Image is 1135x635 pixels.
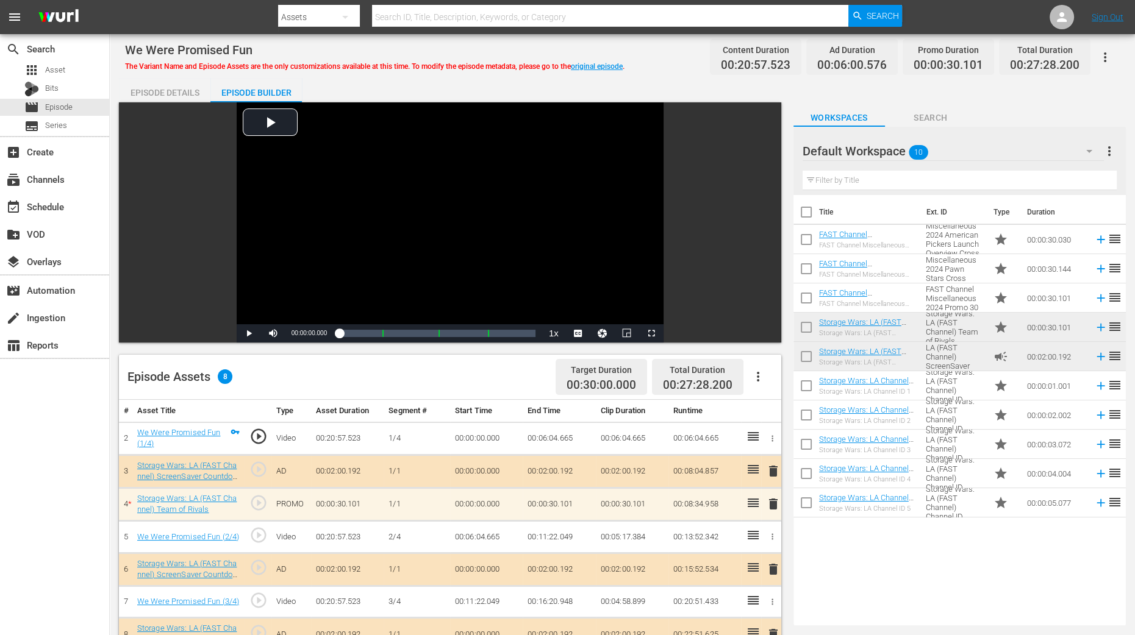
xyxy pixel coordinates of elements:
td: 2 [119,422,132,455]
td: 00:16:20.948 [523,586,595,618]
button: Picture-in-Picture [615,324,639,342]
th: Asset Duration [311,400,384,422]
td: 00:00:02.002 [1022,400,1089,430]
span: play_circle_outline [249,558,268,576]
span: Asset [24,63,39,77]
td: Storage Wars: LA (FAST Channel) Channel ID [921,488,989,517]
span: reorder [1108,495,1122,509]
td: FAST Channel Miscellaneous 2024 Promo 30 [921,283,989,313]
span: delete [766,497,781,511]
span: Search [6,42,21,57]
div: FAST Channel Miscellaneous 2024 American Pickers Launch Overview Cross Channel [819,241,917,249]
td: 00:06:04.665 [668,422,741,455]
span: Promo [994,320,1008,335]
span: 10 [909,140,928,165]
td: AD [271,553,311,586]
span: 00:30:00.000 [567,378,636,392]
td: 00:00:30.101 [596,488,668,520]
span: Ingestion [6,311,21,325]
span: Search [885,110,976,126]
span: play_circle_outline [249,494,268,512]
td: 00:00:30.101 [523,488,595,520]
th: Clip Duration [596,400,668,422]
span: The Variant Name and Episode Assets are the only customizations available at this time. To modify... [125,62,625,71]
span: Automation [6,283,21,298]
span: play_circle_outline [249,460,268,478]
a: We Were Promised Fun (2/4) [137,532,240,541]
a: Storage Wars: LA Channel ID 5 [819,493,914,511]
svg: Add to Episode [1094,321,1108,334]
td: 00:05:17.384 [596,521,668,553]
a: Storage Wars: LA (FAST Channel) ScreenSaver Countdown 120 [137,559,239,591]
td: Storage Wars: LA (FAST Channel) Team of Rivals [921,313,989,342]
a: FAST Channel Miscellaneous 2024 American Pickers Launch Overview Cross Channel [819,230,908,266]
button: delete [766,561,781,578]
div: Progress Bar [339,330,535,337]
td: Storage Wars: LA (FAST Channel) ScreenSaver Countdown 120 [921,342,989,371]
td: 00:00:01.001 [1022,371,1089,400]
button: delete [766,463,781,480]
a: We Were Promised Fun (1/4) [137,428,221,449]
td: FAST Channel Miscellaneous 2024 American Pickers Launch Overview Cross Channel [921,225,989,254]
div: Storage Wars: LA Channel ID 1 [819,388,917,396]
span: Promo [994,437,1008,452]
td: 5 [119,521,132,553]
span: reorder [1108,290,1122,305]
span: Promo [994,408,1008,422]
td: 7 [119,586,132,618]
td: Storage Wars: LA (FAST Channel) Channel ID [921,371,989,400]
td: Storage Wars: LA (FAST Channel) Channel ID [921,459,989,488]
span: play_circle_outline [249,591,268,609]
div: Total Duration [1010,41,1080,59]
td: 00:20:51.433 [668,586,741,618]
button: Play [237,324,261,342]
td: 00:00:00.000 [450,488,523,520]
td: 1/1 [384,455,450,488]
span: We Were Promised Fun [125,43,252,57]
span: Workspaces [793,110,885,126]
div: Promo Duration [914,41,983,59]
div: Episode Builder [210,78,302,107]
span: 8 [218,369,232,384]
td: 1/4 [384,422,450,455]
td: 00:00:00.000 [450,455,523,488]
span: play_circle_outline [249,526,268,544]
span: Promo [994,261,1008,276]
span: delete [766,464,781,478]
span: reorder [1108,261,1122,275]
td: Storage Wars: LA (FAST Channel) Channel ID [921,430,989,459]
span: reorder [1108,232,1122,246]
td: Video [271,521,311,553]
td: 00:02:00.192 [523,553,595,586]
div: Ad Duration [817,41,887,59]
span: Asset [45,64,65,76]
div: Storage Wars: LA (FAST Channel) ScreenSaver Countdown 120 [819,358,917,366]
div: Video Player [237,102,664,342]
td: 00:08:34.958 [668,488,741,520]
a: FAST Channel Miscellaneous 2024 Pawn Stars Cross Channel [819,259,910,286]
td: 00:02:00.192 [523,455,595,488]
button: Search [848,5,902,27]
div: FAST Channel Miscellaneous 2024 Promo 30 [819,300,917,308]
a: original episode [571,62,623,71]
div: Storage Wars: LA Channel ID 3 [819,446,917,454]
span: Episode [24,100,39,115]
span: Series [24,119,39,133]
td: 00:04:58.899 [596,586,668,618]
div: Total Duration [663,361,732,378]
td: 00:20:57.523 [311,422,384,455]
button: Episode Details [119,78,210,102]
span: reorder [1108,436,1122,451]
img: ans4CAIJ8jUAAAAAAAAAAAAAAAAAAAAAAAAgQb4GAAAAAAAAAAAAAAAAAAAAAAAAJMjXAAAAAAAAAAAAAAAAAAAAAAAAgAT5G... [29,3,88,32]
td: Video [271,586,311,618]
td: 00:15:52.534 [668,553,741,586]
svg: Add to Episode [1094,262,1108,275]
td: 2/4 [384,521,450,553]
th: Type [986,195,1020,229]
td: 00:02:00.192 [596,553,668,586]
span: 00:20:57.523 [721,59,790,73]
span: VOD [6,227,21,242]
a: Storage Wars: LA (FAST Channel) ScreenSaver Countdown 120 [137,461,239,492]
td: 1/1 [384,488,450,520]
span: Series [45,119,67,132]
